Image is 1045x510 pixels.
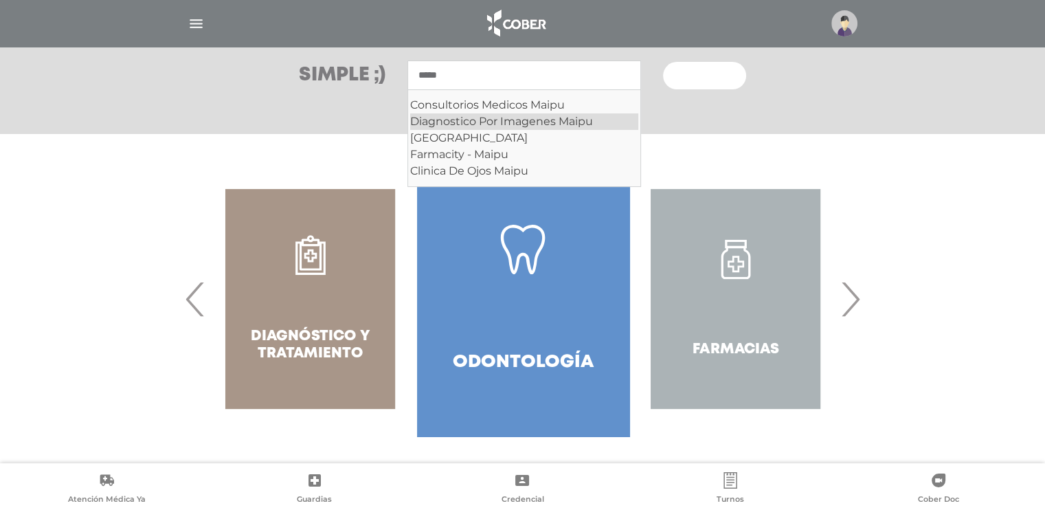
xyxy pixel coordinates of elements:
[68,494,146,507] span: Atención Médica Ya
[679,71,719,81] span: Buscar
[410,113,638,130] div: Diagnostico Por Imagenes Maipu
[417,162,629,436] a: Odontología
[410,130,638,146] div: [GEOGRAPHIC_DATA]
[831,10,857,36] img: profile-placeholder.svg
[453,352,594,373] h4: Odontología
[480,7,552,40] img: logo_cober_home-white.png
[717,494,744,507] span: Turnos
[410,163,638,179] div: Clinica De Ojos Maipu
[834,472,1042,507] a: Cober Doc
[3,472,211,507] a: Atención Médica Ya
[501,494,543,507] span: Credencial
[418,472,627,507] a: Credencial
[410,146,638,163] div: Farmacity - Maipu
[188,15,205,32] img: Cober_menu-lines-white.svg
[627,472,835,507] a: Turnos
[182,262,209,336] span: Previous
[299,66,385,85] h3: Simple ;)
[211,472,419,507] a: Guardias
[663,62,745,89] button: Buscar
[410,97,638,113] div: Consultorios Medicos Maipu
[918,494,959,507] span: Cober Doc
[297,494,332,507] span: Guardias
[837,262,864,336] span: Next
